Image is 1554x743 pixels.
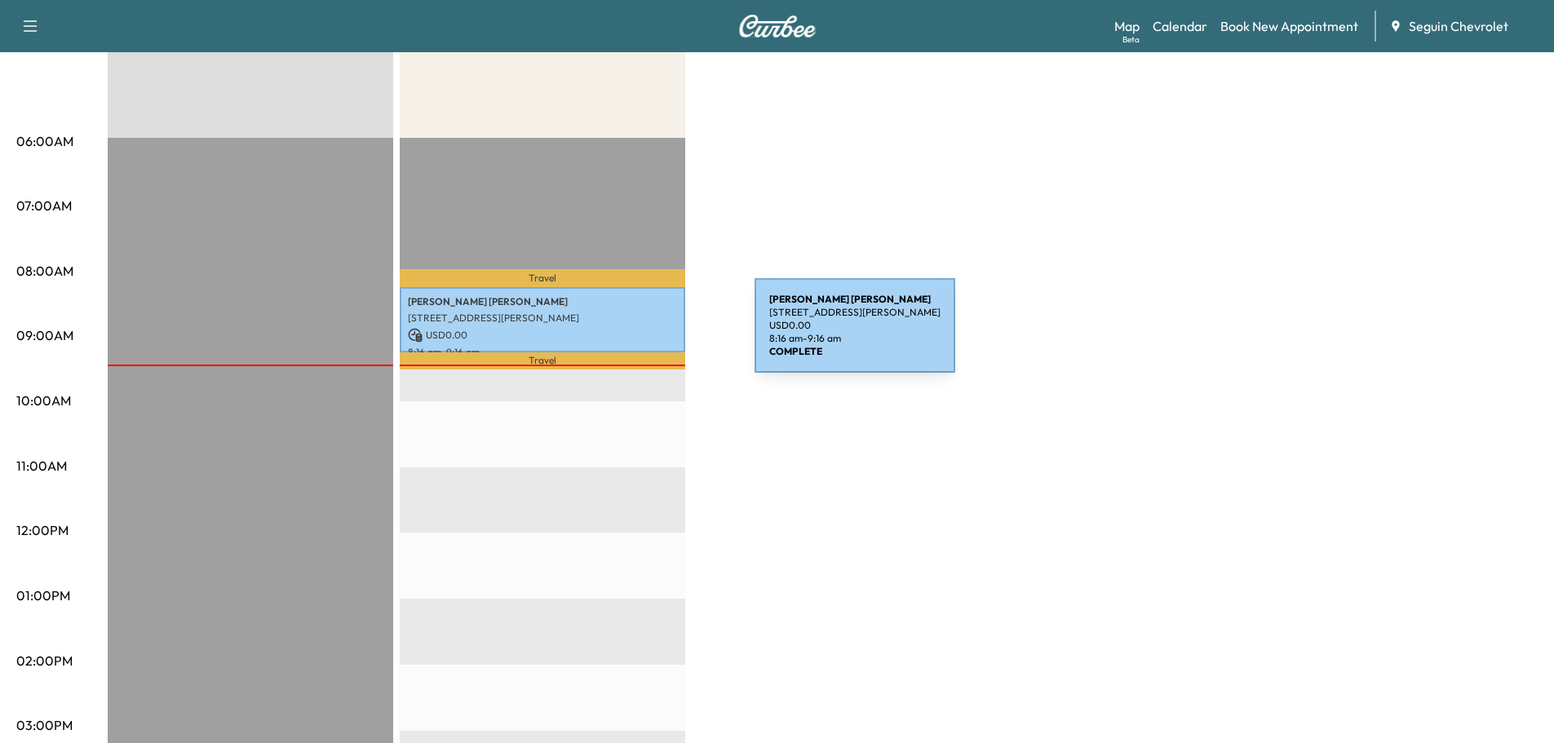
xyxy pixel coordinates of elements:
[738,15,817,38] img: Curbee Logo
[16,391,71,410] p: 10:00AM
[16,456,67,475] p: 11:00AM
[16,715,73,735] p: 03:00PM
[1153,16,1207,36] a: Calendar
[1409,16,1508,36] span: Seguin Chevrolet
[16,586,70,605] p: 01:00PM
[1122,33,1140,46] div: Beta
[400,352,685,369] p: Travel
[16,520,69,540] p: 12:00PM
[16,651,73,670] p: 02:00PM
[1220,16,1358,36] a: Book New Appointment
[16,131,73,151] p: 06:00AM
[1114,16,1140,36] a: MapBeta
[16,325,73,345] p: 09:00AM
[408,346,677,359] p: 8:16 am - 9:16 am
[400,269,685,287] p: Travel
[408,328,677,343] p: USD 0.00
[16,261,73,281] p: 08:00AM
[16,196,72,215] p: 07:00AM
[408,312,677,325] p: [STREET_ADDRESS][PERSON_NAME]
[408,295,677,308] p: [PERSON_NAME] [PERSON_NAME]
